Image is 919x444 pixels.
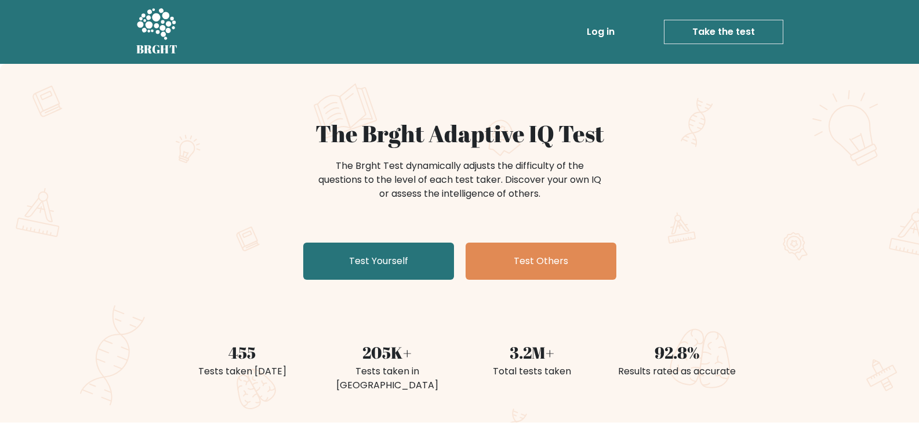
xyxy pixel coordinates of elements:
a: Take the test [664,20,783,44]
a: Test Yourself [303,243,454,280]
a: Test Others [466,243,616,280]
h1: The Brght Adaptive IQ Test [177,120,743,147]
div: Results rated as accurate [612,364,743,378]
a: Log in [582,20,619,44]
h5: BRGHT [136,42,178,56]
div: 92.8% [612,340,743,364]
div: Total tests taken [467,364,598,378]
div: Tests taken in [GEOGRAPHIC_DATA] [322,364,453,392]
div: 455 [177,340,308,364]
div: 205K+ [322,340,453,364]
div: The Brght Test dynamically adjusts the difficulty of the questions to the level of each test take... [315,159,605,201]
div: 3.2M+ [467,340,598,364]
div: Tests taken [DATE] [177,364,308,378]
a: BRGHT [136,5,178,59]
